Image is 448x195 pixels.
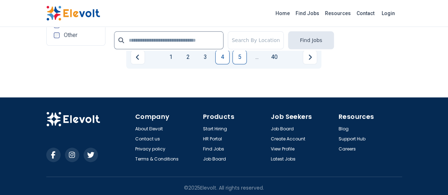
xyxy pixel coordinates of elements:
a: Job Board [271,126,294,132]
a: Page 1 [164,50,178,64]
span: Other [64,32,77,38]
img: Elevolt [46,6,100,21]
a: Next page [303,50,317,64]
a: Page 5 [232,50,247,64]
a: Home [273,8,293,19]
a: Login [377,6,399,20]
a: Jump forward [250,50,264,64]
input: Other [54,32,60,38]
a: HR Portal [203,136,222,142]
h4: Company [135,112,199,122]
a: Job Board [203,156,226,162]
a: Find Jobs [293,8,322,19]
a: Privacy policy [135,146,165,152]
ul: Pagination [131,50,317,64]
a: Contact us [135,136,160,142]
a: Find Jobs [203,146,224,152]
a: Page 40 [267,50,281,64]
a: View Profile [271,146,294,152]
button: Find Jobs [288,31,334,49]
iframe: Chat Widget [412,161,448,195]
a: Create Account [271,136,305,142]
img: Elevolt [46,112,100,127]
h4: Resources [339,112,402,122]
p: © 2025 Elevolt. All rights reserved. [184,184,264,191]
a: Page 2 [181,50,195,64]
a: Page 3 [198,50,212,64]
a: Support Hub [339,136,366,142]
h4: Products [203,112,267,122]
a: Careers [339,146,356,152]
a: Blog [339,126,349,132]
a: About Elevolt [135,126,163,132]
a: Terms & Conditions [135,156,179,162]
a: Previous page [131,50,145,64]
h4: Job Seekers [271,112,334,122]
a: Start Hiring [203,126,227,132]
a: Contact [354,8,377,19]
a: Page 4 is your current page [215,50,230,64]
a: Resources [322,8,354,19]
a: Latest Jobs [271,156,296,162]
span: KCPE [64,22,78,28]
